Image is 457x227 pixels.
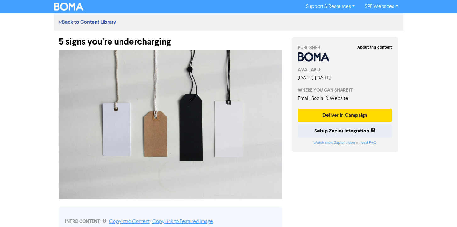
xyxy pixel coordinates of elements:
a: read FAQ [360,141,376,145]
div: Email, Social & Website [298,95,392,102]
a: Copy Intro Content [109,219,150,224]
a: Watch short Zapier video [313,141,355,145]
a: SPF Websites [360,2,403,12]
div: WHERE YOU CAN SHARE IT [298,87,392,94]
div: AVAILABLE [298,67,392,73]
div: INTRO CONTENT [65,218,276,225]
img: BOMA Logo [54,3,84,11]
a: Support & Resources [301,2,360,12]
iframe: Chat Widget [376,159,457,227]
div: 5 signs you’re undercharging [59,31,282,47]
div: [DATE] - [DATE] [298,74,392,82]
a: <<Back to Content Library [59,19,116,25]
strong: About this content [357,45,392,50]
a: Copy Link to Featured Image [152,219,213,224]
div: PUBLISHER [298,45,392,51]
button: Deliver in Campaign [298,109,392,122]
button: Setup Zapier Integration [298,124,392,138]
div: or [298,140,392,146]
